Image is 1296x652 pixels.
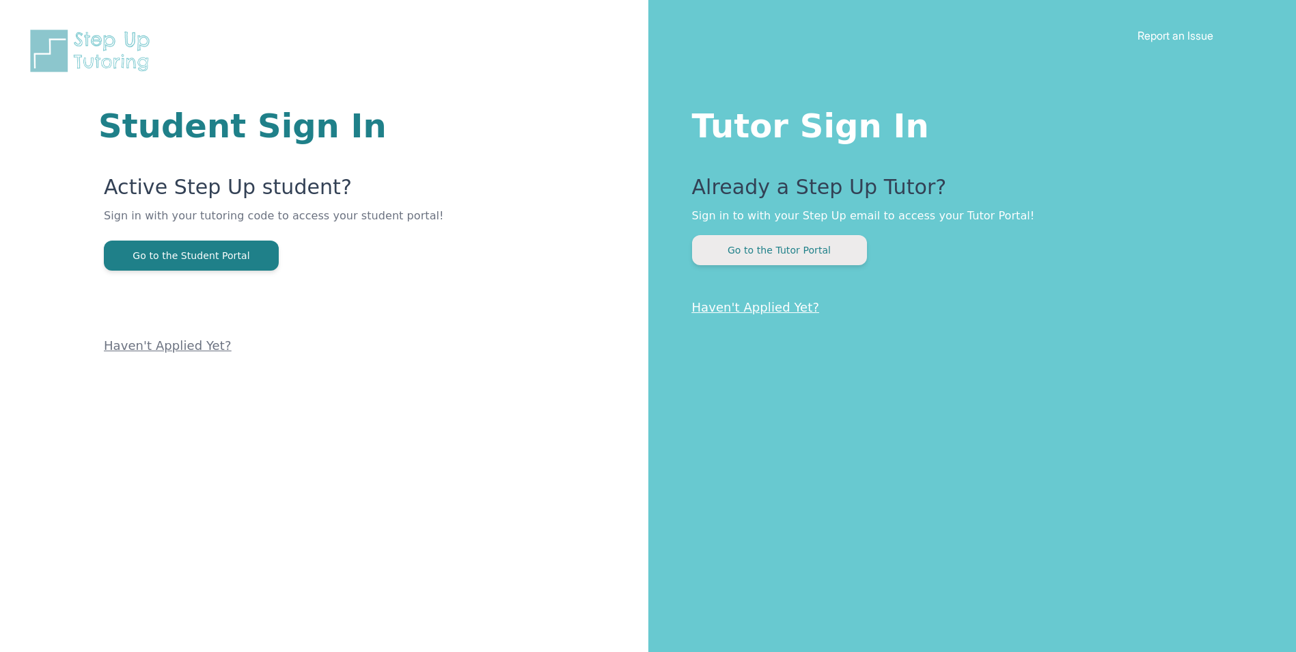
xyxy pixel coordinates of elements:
[27,27,158,74] img: Step Up Tutoring horizontal logo
[692,243,867,256] a: Go to the Tutor Portal
[692,104,1242,142] h1: Tutor Sign In
[98,109,484,142] h1: Student Sign In
[692,300,820,314] a: Haven't Applied Yet?
[104,241,279,271] button: Go to the Student Portal
[104,175,484,208] p: Active Step Up student?
[104,249,279,262] a: Go to the Student Portal
[104,338,232,353] a: Haven't Applied Yet?
[692,175,1242,208] p: Already a Step Up Tutor?
[104,208,484,241] p: Sign in with your tutoring code to access your student portal!
[692,235,867,265] button: Go to the Tutor Portal
[1138,29,1213,42] a: Report an Issue
[692,208,1242,224] p: Sign in to with your Step Up email to access your Tutor Portal!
